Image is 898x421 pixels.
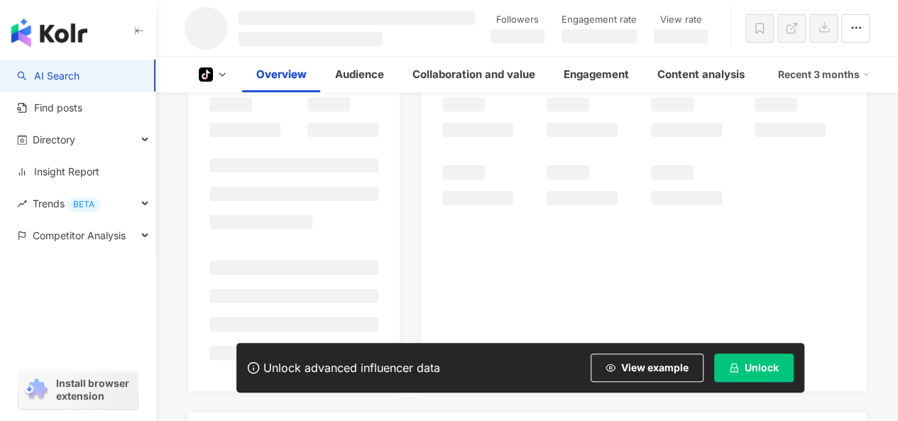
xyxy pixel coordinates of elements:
[591,354,703,382] button: View example
[562,13,637,27] div: Engagement rate
[11,18,87,47] img: logo
[17,165,99,179] a: Insight Report
[564,66,629,83] div: Engagement
[335,66,384,83] div: Audience
[18,371,138,409] a: chrome extensionInstall browser extension
[263,361,440,375] div: Unlock advanced influencer data
[17,69,80,83] a: searchAI Search
[491,13,544,27] div: Followers
[33,219,126,251] span: Competitor Analysis
[17,101,82,115] a: Find posts
[654,13,708,27] div: View rate
[33,187,100,219] span: Trends
[23,378,50,401] img: chrome extension
[412,66,535,83] div: Collaboration and value
[33,124,75,155] span: Directory
[657,66,745,83] div: Content analysis
[778,63,870,86] div: Recent 3 months
[256,66,307,83] div: Overview
[17,199,27,209] span: rise
[67,197,100,212] div: BETA
[56,377,133,403] span: Install browser extension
